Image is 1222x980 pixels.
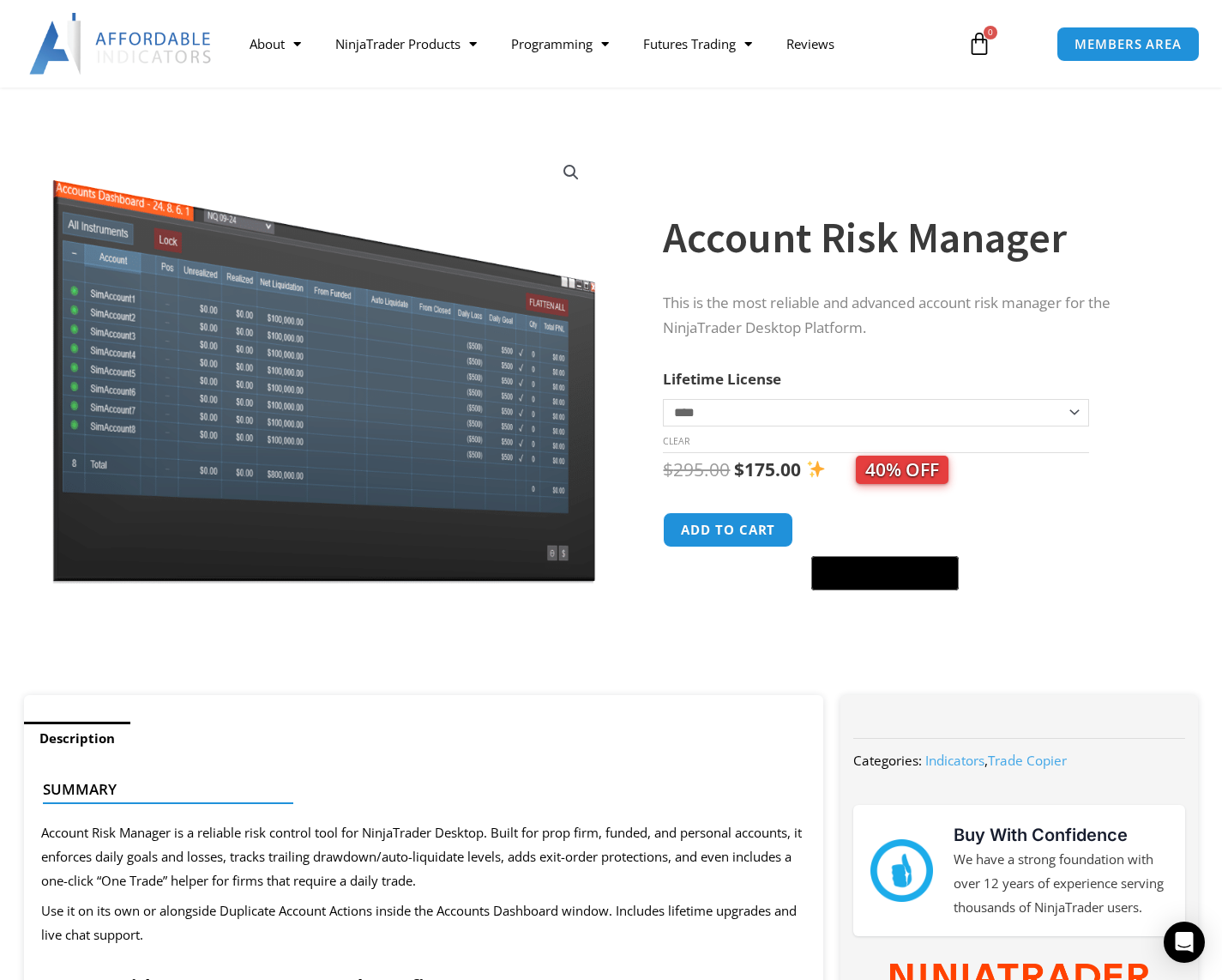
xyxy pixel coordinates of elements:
[954,822,1168,848] h3: Buy With Confidence
[556,157,587,188] a: View full-screen image gallery
[663,208,1164,268] h1: Account Risk Manager
[494,24,626,64] a: Programming
[1056,27,1200,62] a: MEMBERS AREA
[29,13,214,75] img: LogoAI | Affordable Indicators – NinjaTrader
[43,781,792,798] h4: Summary
[232,24,318,64] a: About
[811,556,959,590] button: Buy with GPay
[734,457,744,481] span: $
[232,24,954,64] nav: Menu
[1075,38,1182,51] span: MEMBERS AREA
[1164,922,1205,963] div: Open Intercom Messenger
[856,456,948,484] span: 40% OFF
[663,602,1164,616] iframe: PayPal Message 1
[807,460,825,478] img: ✨
[663,512,793,547] button: Add to cart
[954,848,1168,920] p: We have a strong foundation with over 12 years of experience serving thousands of NinjaTrader users.
[984,26,997,39] span: 0
[988,752,1067,769] a: Trade Copier
[663,457,730,481] bdi: 295.00
[870,839,932,901] img: mark thumbs good 43913 | Affordable Indicators – NinjaTrader
[663,291,1164,341] p: This is the most reliable and advanced account risk manager for the NinjaTrader Desktop Platform.
[853,752,922,769] span: Categories:
[663,369,781,389] label: Lifetime License
[663,457,673,481] span: $
[24,722,130,755] a: Description
[318,24,494,64] a: NinjaTrader Products
[663,435,689,447] a: Clear options
[734,457,801,481] bdi: 175.00
[925,752,984,769] a: Indicators
[769,24,852,64] a: Reviews
[925,752,1067,769] span: ,
[808,510,962,551] iframe: Secure express checkout frame
[41,902,797,943] span: Use it on its own or alongside Duplicate Account Actions inside the Accounts Dashboard window. In...
[626,24,769,64] a: Futures Trading
[41,824,802,889] span: Account Risk Manager is a reliable risk control tool for NinjaTrader Desktop. Built for prop firm...
[942,19,1017,69] a: 0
